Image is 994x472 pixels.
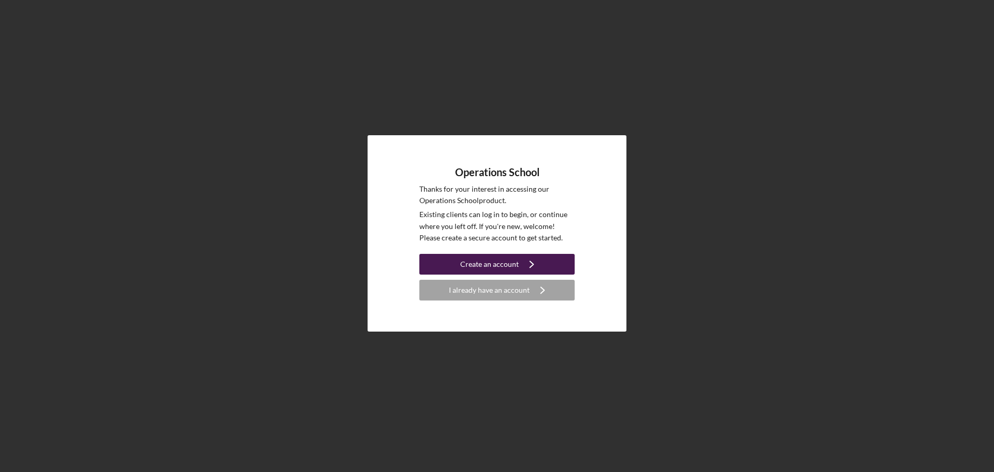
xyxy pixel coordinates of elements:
[455,166,539,178] h4: Operations School
[419,254,575,275] button: Create an account
[419,209,575,244] p: Existing clients can log in to begin, or continue where you left off. If you're new, welcome! Ple...
[449,280,530,301] div: I already have an account
[419,183,575,207] p: Thanks for your interest in accessing our Operations School product.
[460,254,519,275] div: Create an account
[419,254,575,277] a: Create an account
[419,280,575,301] button: I already have an account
